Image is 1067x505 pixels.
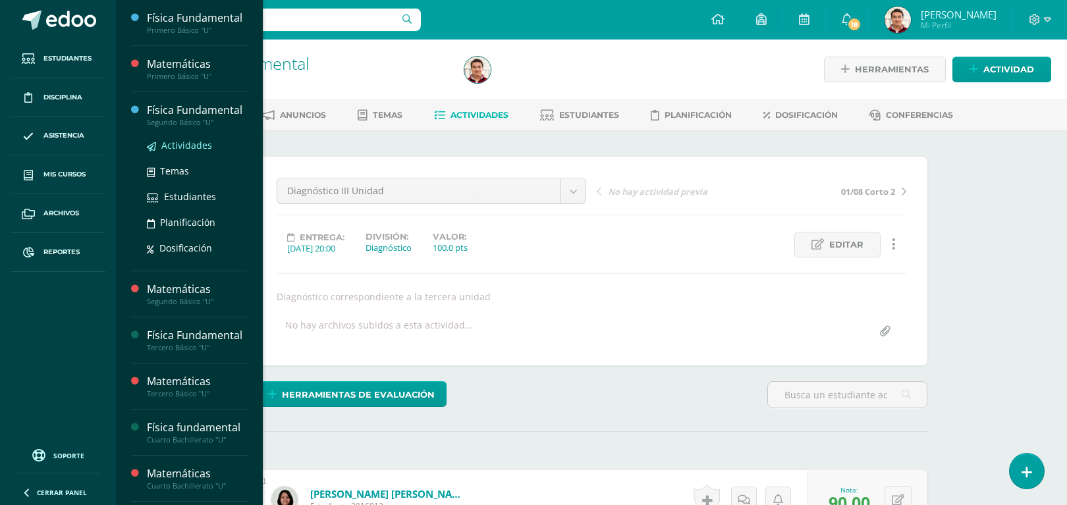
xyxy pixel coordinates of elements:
a: Física FundamentalPrimero Básico "U" [147,11,247,35]
span: Actividades [161,139,212,151]
a: Actividad [952,57,1051,82]
a: Diagnóstico III Unidad [277,178,586,203]
a: Asistencia [11,117,105,156]
a: Archivos [11,194,105,233]
span: Entrega: [300,232,344,242]
span: Editar [829,232,863,257]
span: Diagnóstico III Unidad [287,178,551,203]
span: 01/08 Corto 2 [841,186,895,198]
span: Herramientas [855,57,929,82]
div: Física fundamental [147,420,247,435]
a: Conferencias [869,105,953,126]
h1: Física Fundamental [166,54,449,72]
div: 100.0 pts [433,242,468,253]
span: Actividades [451,110,508,120]
a: Estudiantes [11,40,105,78]
div: Segundo Básico "U" [147,297,247,306]
div: Matemáticas [147,466,247,481]
a: Física FundamentalTercero Básico "U" [147,328,247,352]
a: Temas [147,163,247,178]
a: Física FundamentalSegundo Básico "U" [147,103,247,127]
a: 01/08 Corto 2 [752,184,906,198]
span: Asistencia [43,130,84,141]
div: Matemáticas [147,57,247,72]
div: Física Fundamental [147,103,247,118]
div: Matemáticas [147,282,247,297]
a: Física fundamentalCuarto Bachillerato "U" [147,420,247,444]
span: Dosificación [159,242,212,254]
div: No hay archivos subidos a esta actividad... [285,319,473,344]
div: Diagnóstico [366,242,412,253]
div: Segundo Básico "U" [147,118,247,127]
div: Física Fundamental [147,11,247,26]
span: [PERSON_NAME] [921,8,997,21]
span: Reportes [43,247,80,257]
span: Estudiantes [43,53,92,64]
span: 18 [847,17,862,32]
div: [DATE] 20:00 [287,242,344,254]
div: Tercero Básico "U" [147,389,247,398]
div: Primero Básico 'U' [166,72,449,85]
a: Estudiantes [147,189,247,204]
a: MatemáticasCuarto Bachillerato "U" [147,466,247,491]
div: Cuarto Bachillerato "U" [147,435,247,444]
span: No hay actividad previa [608,186,707,198]
a: Dosificación [147,240,247,255]
a: [PERSON_NAME] [PERSON_NAME] [310,487,468,500]
a: Planificación [147,215,247,230]
input: Busca un usuario... [124,9,421,31]
a: Mis cursos [11,155,105,194]
a: Planificación [651,105,732,126]
span: Mis cursos [43,169,86,180]
span: Archivos [43,208,79,219]
input: Busca un estudiante aquí... [768,382,927,408]
div: Diagnóstico correspondiente a la tercera unidad [271,290,912,303]
a: Soporte [16,446,100,464]
span: Temas [373,110,402,120]
img: e7cd323b44cf5a74fd6dd1684ce041c5.png [464,57,491,83]
label: Valor: [433,232,468,242]
span: Temas [160,165,189,177]
a: Estudiantes [540,105,619,126]
span: Mi Perfil [921,20,997,31]
div: Primero Básico "U" [147,72,247,81]
div: Tercero Básico "U" [147,343,247,352]
a: Actividades [147,138,247,153]
label: División: [366,232,412,242]
a: Herramientas de evaluación [256,381,447,407]
span: Cerrar panel [37,488,87,497]
div: Primero Básico "U" [147,26,247,35]
div: Matemáticas [147,374,247,389]
a: Reportes [11,233,105,272]
span: Estudiantes [559,110,619,120]
span: Actividad [983,57,1034,82]
span: Disciplina [43,92,82,103]
a: Temas [358,105,402,126]
span: Soporte [53,451,84,460]
a: Herramientas [824,57,946,82]
a: MatemáticasSegundo Básico "U" [147,282,247,306]
img: e7cd323b44cf5a74fd6dd1684ce041c5.png [885,7,911,33]
a: Dosificación [763,105,838,126]
span: Planificación [665,110,732,120]
span: Herramientas de evaluación [282,383,435,407]
span: Anuncios [280,110,326,120]
div: Cuarto Bachillerato "U" [147,481,247,491]
a: MatemáticasTercero Básico "U" [147,374,247,398]
a: Disciplina [11,78,105,117]
a: Anuncios [262,105,326,126]
span: Estudiantes [164,190,216,203]
a: Actividades [434,105,508,126]
span: Planificación [160,216,215,228]
span: Conferencias [886,110,953,120]
div: Nota: [829,485,870,494]
div: Física Fundamental [147,328,247,343]
a: MatemáticasPrimero Básico "U" [147,57,247,81]
span: Dosificación [775,110,838,120]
